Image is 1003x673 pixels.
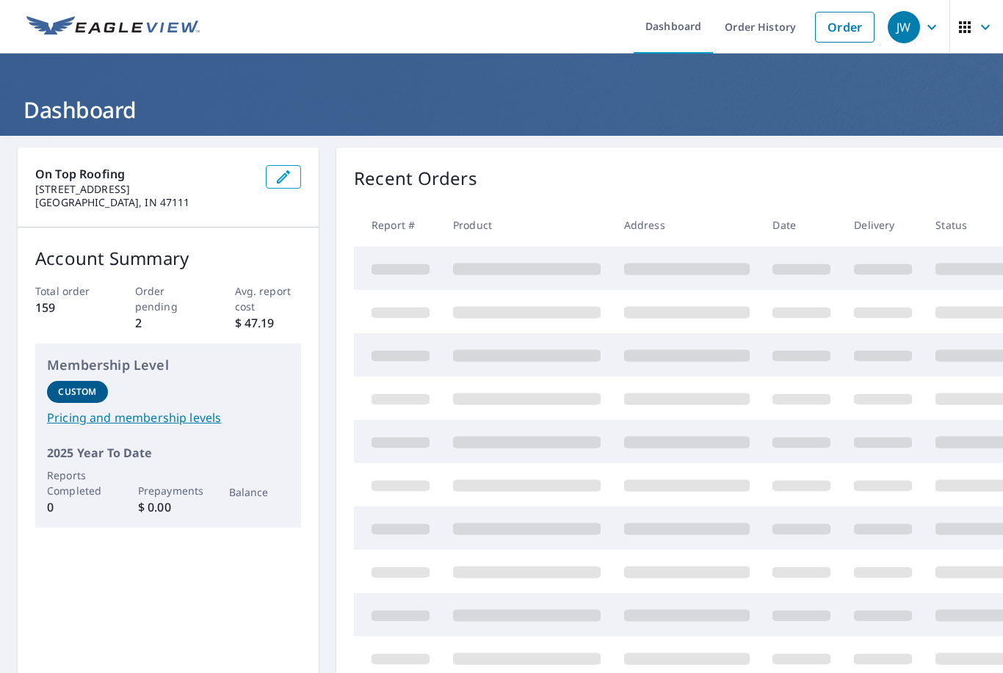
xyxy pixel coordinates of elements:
p: [STREET_ADDRESS] [35,183,254,196]
th: Date [761,203,842,247]
p: Prepayments [138,483,199,498]
img: EV Logo [26,16,200,38]
p: Recent Orders [354,165,477,192]
p: Order pending [135,283,202,314]
p: $ 0.00 [138,498,199,516]
p: Membership Level [47,355,289,375]
p: Reports Completed [47,468,108,498]
p: 0 [47,498,108,516]
a: Pricing and membership levels [47,409,289,426]
p: [GEOGRAPHIC_DATA], IN 47111 [35,196,254,209]
p: 159 [35,299,102,316]
p: 2025 Year To Date [47,444,289,462]
th: Product [441,203,612,247]
p: Custom [58,385,96,399]
p: 2 [135,314,202,332]
p: Balance [229,484,290,500]
p: $ 47.19 [235,314,302,332]
p: Account Summary [35,245,301,272]
th: Delivery [842,203,924,247]
th: Address [612,203,761,247]
p: On Top Roofing [35,165,254,183]
h1: Dashboard [18,95,985,125]
a: Order [815,12,875,43]
th: Report # [354,203,441,247]
p: Avg. report cost [235,283,302,314]
p: Total order [35,283,102,299]
div: JW [888,11,920,43]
